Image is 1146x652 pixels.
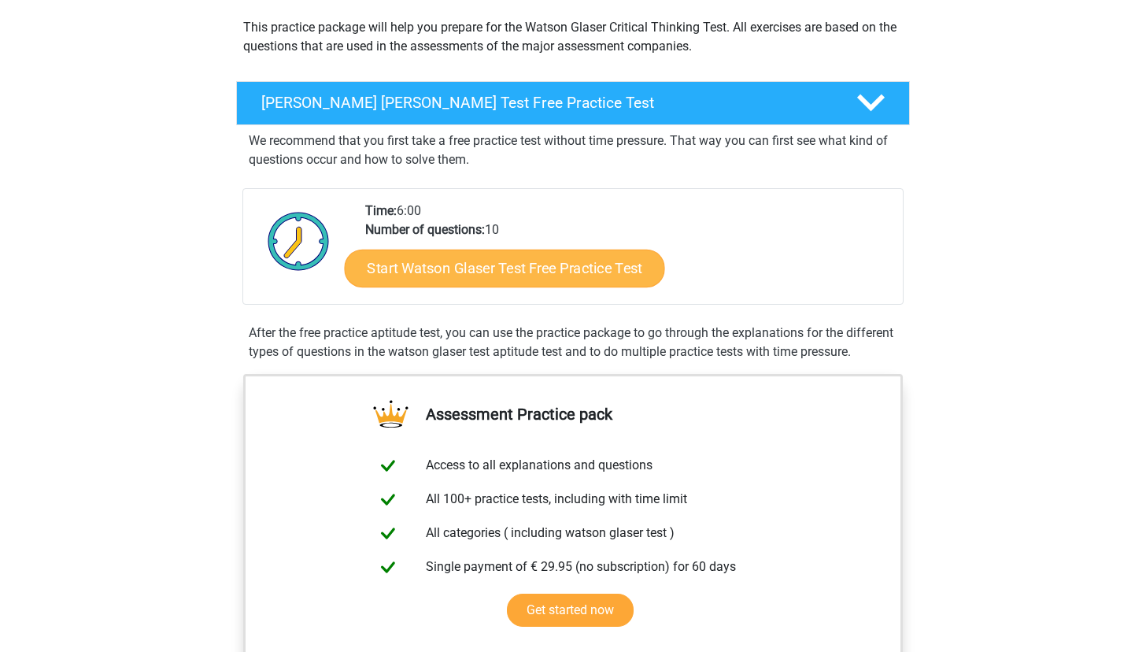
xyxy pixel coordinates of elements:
[365,203,397,218] b: Time:
[259,202,338,280] img: Clock
[261,94,831,112] h4: [PERSON_NAME] [PERSON_NAME] Test Free Practice Test
[353,202,902,304] div: 6:00 10
[345,250,665,287] a: Start Watson Glaser Test Free Practice Test
[365,222,485,237] b: Number of questions:
[242,324,904,361] div: After the free practice aptitude test, you can use the practice package to go through the explana...
[243,18,903,56] p: This practice package will help you prepare for the Watson Glaser Critical Thinking Test. All exe...
[249,132,897,169] p: We recommend that you first take a free practice test without time pressure. That way you can fir...
[507,594,634,627] a: Get started now
[230,81,916,125] a: [PERSON_NAME] [PERSON_NAME] Test Free Practice Test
